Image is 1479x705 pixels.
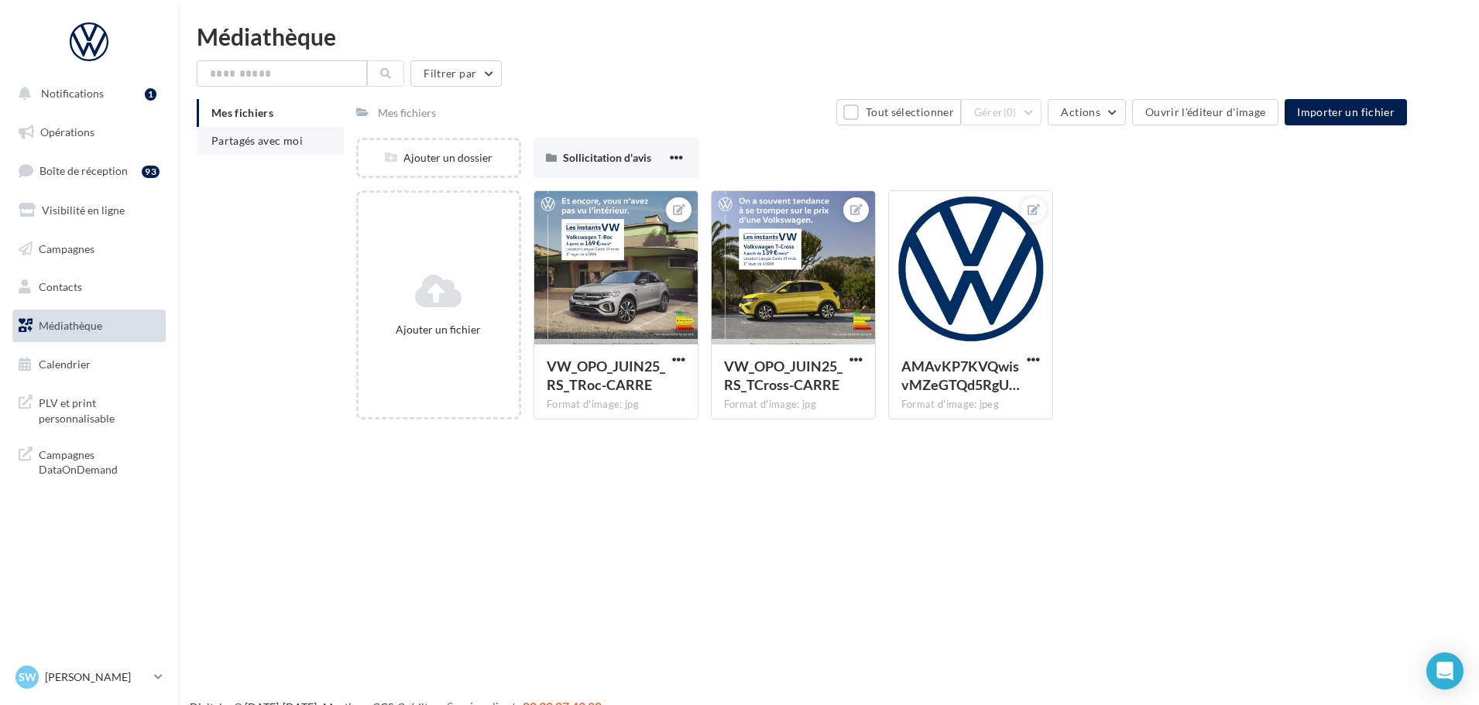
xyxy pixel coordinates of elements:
[563,151,651,164] span: Sollicitation d'avis
[1132,99,1278,125] button: Ouvrir l'éditeur d'image
[1061,105,1100,118] span: Actions
[39,319,102,332] span: Médiathèque
[39,164,128,177] span: Boîte de réception
[211,106,273,119] span: Mes fichiers
[724,398,863,412] div: Format d'image: jpg
[365,322,513,337] div: Ajouter un fichier
[961,99,1042,125] button: Gérer(0)
[378,105,436,121] div: Mes fichiers
[142,166,160,178] div: 93
[359,150,519,166] div: Ajouter un dossier
[9,194,169,227] a: Visibilité en ligne
[9,386,169,432] a: PLV et print personnalisable
[9,348,169,381] a: Calendrier
[42,204,125,217] span: Visibilité en ligne
[836,99,960,125] button: Tout sélectionner
[1297,105,1395,118] span: Importer un fichier
[901,358,1020,393] span: AMAvKP7KVQwisvMZeGTQd5RgUlrIbThAKCB5lvT5DL0rLk-AdjSAMc9eQFrKb5X6ENhyy0kW9vnWW0x0pw=s0
[9,438,169,484] a: Campagnes DataOnDemand
[45,669,148,685] p: [PERSON_NAME]
[724,358,842,393] span: VW_OPO_JUIN25_RS_TCross-CARRE
[211,134,303,147] span: Partagés avec moi
[547,358,665,393] span: VW_OPO_JUIN25_RS_TRoc-CARRE
[901,398,1040,412] div: Format d'image: jpeg
[39,392,160,426] span: PLV et print personnalisable
[39,358,91,371] span: Calendrier
[9,154,169,187] a: Boîte de réception93
[145,88,156,101] div: 1
[12,662,166,692] a: SW [PERSON_NAME]
[39,444,160,477] span: Campagnes DataOnDemand
[9,310,169,342] a: Médiathèque
[547,398,685,412] div: Format d'image: jpg
[1004,106,1017,118] span: (0)
[9,233,169,265] a: Campagnes
[1285,99,1407,125] button: Importer un fichier
[9,271,169,303] a: Contacts
[39,280,82,293] span: Contacts
[19,669,36,685] span: SW
[1048,99,1125,125] button: Actions
[40,125,94,139] span: Opérations
[1426,652,1464,690] div: Open Intercom Messenger
[410,60,502,87] button: Filtrer par
[9,116,169,149] a: Opérations
[39,241,94,255] span: Campagnes
[41,87,104,100] span: Notifications
[9,77,163,110] button: Notifications 1
[197,25,1460,48] div: Médiathèque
